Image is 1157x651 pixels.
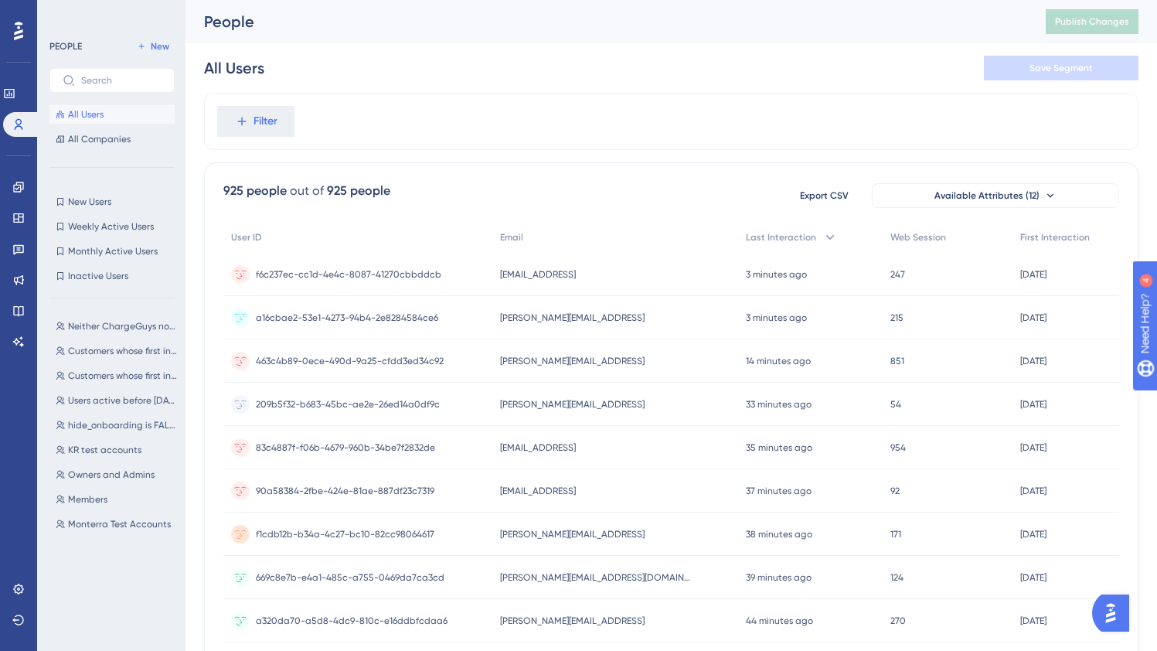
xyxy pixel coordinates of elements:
span: 92 [890,485,900,497]
span: Monterra Test Accounts [68,518,171,530]
button: Monthly Active Users [49,242,175,261]
button: Filter [217,106,294,137]
span: Email [500,231,523,244]
button: New Users [49,193,175,211]
span: [EMAIL_ADDRESS] [500,268,576,281]
time: 33 minutes ago [746,399,812,410]
div: PEOPLE [49,40,82,53]
span: [EMAIL_ADDRESS] [500,485,576,497]
span: 270 [890,615,906,627]
span: [PERSON_NAME][EMAIL_ADDRESS] [500,615,645,627]
span: hide_onboarding is FALSE [68,419,178,431]
time: [DATE] [1020,312,1046,323]
button: Customers whose first interaction was >[DATE] [49,342,184,360]
span: User ID [231,231,262,244]
button: hide_onboarding is FALSE [49,416,184,435]
span: [PERSON_NAME][EMAIL_ADDRESS][DOMAIN_NAME] [500,571,693,584]
button: Weekly Active Users [49,217,175,236]
div: People [204,11,1007,32]
div: 925 people [327,182,390,200]
span: Monthly Active Users [68,245,158,257]
span: Need Help? [36,4,97,22]
span: [EMAIL_ADDRESS] [500,441,576,454]
time: [DATE] [1020,572,1046,583]
span: a320da70-a5d8-4dc9-810c-e16ddbfcdaa6 [256,615,447,627]
div: 4 [107,8,112,20]
span: All Companies [68,133,131,145]
span: [PERSON_NAME][EMAIL_ADDRESS] [500,398,645,411]
time: 3 minutes ago [746,312,807,323]
div: out of [290,182,324,200]
span: Customers whose first interaction was <[DATE] [68,370,178,382]
span: f6c237ec-cc1d-4e4c-8087-41270cbbddcb [256,268,441,281]
span: 171 [890,528,901,540]
span: New Users [68,196,111,208]
time: [DATE] [1020,442,1046,453]
button: Users active before [DATE] (exclude future users) [49,391,184,410]
time: 37 minutes ago [746,486,812,496]
span: 54 [890,398,901,411]
time: [DATE] [1020,269,1046,280]
button: Customers whose first interaction was <[DATE] [49,366,184,385]
button: KR test accounts [49,441,184,459]
time: [DATE] [1020,615,1046,626]
time: [DATE] [1020,399,1046,410]
button: Inactive Users [49,267,175,285]
span: 247 [890,268,905,281]
button: Publish Changes [1046,9,1138,34]
span: Customers whose first interaction was >[DATE] [68,345,178,357]
span: Export CSV [800,189,849,202]
span: Neither ChargeGuys nor Egg [68,320,178,332]
span: [PERSON_NAME][EMAIL_ADDRESS] [500,528,645,540]
span: Members [68,493,107,506]
span: [PERSON_NAME][EMAIL_ADDRESS] [500,355,645,367]
span: Save Segment [1029,62,1093,74]
span: All Users [68,108,104,121]
time: [DATE] [1020,529,1046,540]
button: All Users [49,105,175,124]
span: Inactive Users [68,270,128,282]
span: Weekly Active Users [68,220,154,233]
time: [DATE] [1020,356,1046,366]
button: Available Attributes (12) [872,183,1119,208]
button: New [131,37,175,56]
span: [PERSON_NAME][EMAIL_ADDRESS] [500,312,645,324]
span: Last Interaction [746,231,816,244]
span: 209b5f32-b683-45bc-ae2e-26ed14a0df9c [256,398,440,411]
span: Available Attributes (12) [934,189,1040,202]
span: KR test accounts [68,444,141,456]
iframe: UserGuiding AI Assistant Launcher [1092,590,1138,636]
time: [DATE] [1020,486,1046,496]
time: 44 minutes ago [746,615,813,626]
button: Members [49,490,184,509]
span: 954 [890,441,906,454]
time: 3 minutes ago [746,269,807,280]
input: Search [81,75,162,86]
span: 851 [890,355,904,367]
time: 14 minutes ago [746,356,811,366]
span: 83c4887f-f06b-4679-960b-34be7f2832de [256,441,435,454]
time: 38 minutes ago [746,529,812,540]
span: First Interaction [1020,231,1090,244]
span: Filter [254,112,277,131]
time: 35 minutes ago [746,442,812,453]
span: 215 [890,312,903,324]
span: New [151,40,169,53]
div: All Users [204,57,264,79]
span: 463c4b89-0ece-490d-9a25-cfdd3ed34c92 [256,355,444,367]
button: Export CSV [785,183,863,208]
time: 39 minutes ago [746,572,812,583]
button: All Companies [49,130,175,148]
button: Monterra Test Accounts [49,515,184,533]
span: Owners and Admins [68,469,155,481]
span: Publish Changes [1055,15,1129,28]
button: Neither ChargeGuys nor Egg [49,317,184,336]
span: 669c8e7b-e4a1-485c-a755-0469da7ca3cd [256,571,444,584]
span: Users active before [DATE] (exclude future users) [68,394,178,407]
button: Owners and Admins [49,465,184,484]
span: Web Session [890,231,946,244]
div: 925 people [223,182,287,200]
span: 124 [890,571,903,584]
span: a16cbae2-53e1-4273-94b4-2e8284584ce6 [256,312,438,324]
